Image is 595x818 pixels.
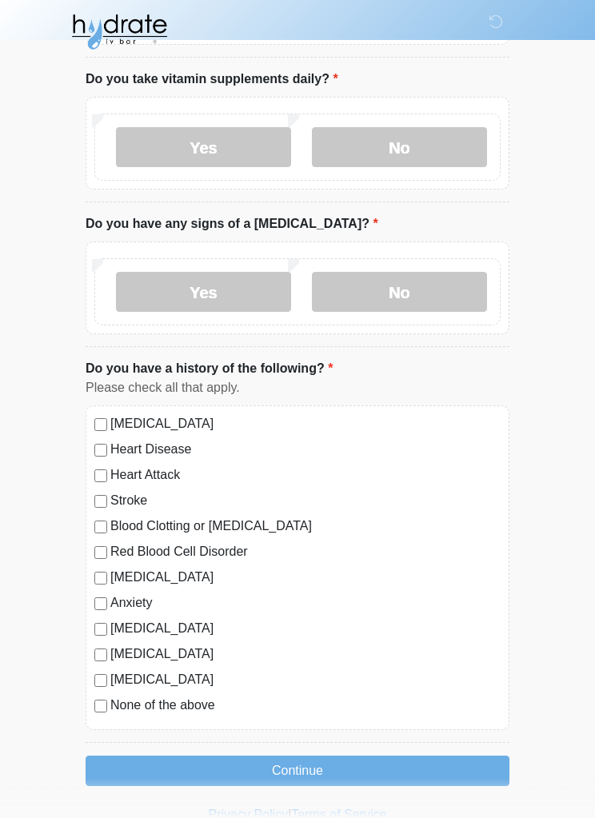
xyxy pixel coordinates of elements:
input: [MEDICAL_DATA] [94,675,107,688]
label: Yes [116,273,291,313]
input: [MEDICAL_DATA] [94,624,107,636]
input: [MEDICAL_DATA] [94,649,107,662]
label: None of the above [110,696,501,716]
input: Blood Clotting or [MEDICAL_DATA] [94,521,107,534]
input: Red Blood Cell Disorder [94,547,107,560]
label: Do you have a history of the following? [86,360,333,379]
label: Yes [116,128,291,168]
label: [MEDICAL_DATA] [110,569,501,588]
img: Hydrate IV Bar - Glendale Logo [70,12,169,52]
input: [MEDICAL_DATA] [94,419,107,432]
label: No [312,128,487,168]
input: Stroke [94,496,107,509]
input: None of the above [94,700,107,713]
label: Heart Disease [110,441,501,460]
label: Heart Attack [110,466,501,485]
input: Heart Disease [94,445,107,457]
div: Please check all that apply. [86,379,509,398]
button: Continue [86,756,509,787]
label: Red Blood Cell Disorder [110,543,501,562]
input: Anxiety [94,598,107,611]
label: [MEDICAL_DATA] [110,671,501,690]
input: [MEDICAL_DATA] [94,573,107,585]
label: No [312,273,487,313]
label: [MEDICAL_DATA] [110,645,501,664]
label: Stroke [110,492,501,511]
label: Blood Clotting or [MEDICAL_DATA] [110,517,501,537]
label: Do you take vitamin supplements daily? [86,70,338,90]
label: [MEDICAL_DATA] [110,415,501,434]
label: [MEDICAL_DATA] [110,620,501,639]
input: Heart Attack [94,470,107,483]
label: Do you have any signs of a [MEDICAL_DATA]? [86,215,378,234]
label: Anxiety [110,594,501,613]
